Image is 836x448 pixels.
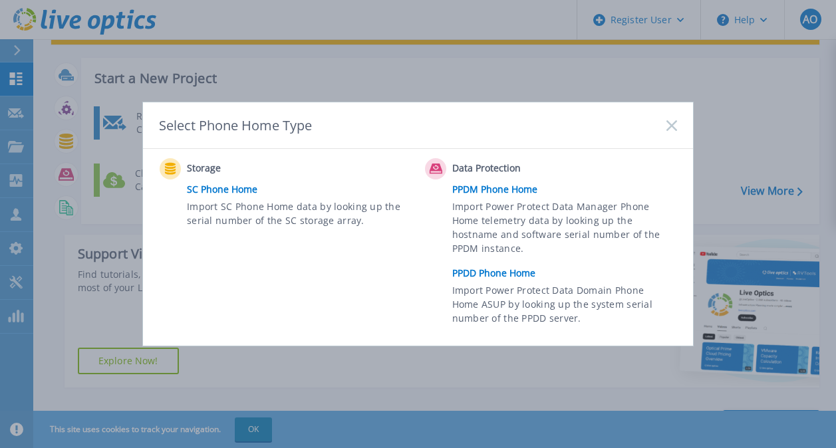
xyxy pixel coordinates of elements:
span: Data Protection [452,161,585,177]
a: PPDD Phone Home [452,263,684,283]
a: SC Phone Home [187,179,418,199]
span: Import SC Phone Home data by looking up the serial number of the SC storage array. [187,199,408,230]
span: Import Power Protect Data Domain Phone Home ASUP by looking up the system serial number of the PP... [452,283,674,329]
span: Import Power Protect Data Manager Phone Home telemetry data by looking up the hostname and softwa... [452,199,674,261]
a: PPDM Phone Home [452,179,684,199]
span: Storage [187,161,319,177]
div: Select Phone Home Type [159,116,313,134]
